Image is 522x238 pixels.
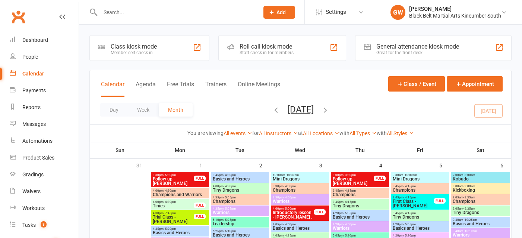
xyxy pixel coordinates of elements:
span: First Class - [PERSON_NAME] [392,199,434,208]
span: - 5:05pm [344,211,356,215]
span: 4:05pm [272,234,328,237]
span: 4:35pm [212,196,268,199]
span: - 10:25am [463,218,477,222]
a: Clubworx [9,7,28,26]
th: Tue [210,142,270,158]
span: 9:30am [392,173,447,177]
div: Workouts [22,205,45,211]
div: Messages [22,121,46,127]
div: Member self check-in [111,50,157,55]
span: 4:35pm [212,207,268,210]
span: Mini Dragons [392,177,447,181]
span: Settings [326,4,346,21]
span: Warriors [212,210,268,215]
span: - 4:15pm [344,189,356,192]
span: Introductory lesson - [PERSON_NAME] . [272,210,314,219]
span: 4:35pm [152,227,208,231]
button: Free Trials [167,81,194,97]
span: 3:00pm [332,173,374,177]
span: - 5:05pm [224,196,236,199]
span: 4:00pm [152,189,208,192]
button: Online Meetings [238,81,280,97]
span: - 3:30pm [344,173,356,177]
th: Wed [270,142,330,158]
div: 31 [136,159,150,171]
span: - 5:05pm [404,223,416,226]
div: General attendance kiosk mode [376,43,459,50]
button: Calendar [101,81,124,97]
span: 5:10pm [212,218,268,222]
span: Tiny Dragons [212,188,268,192]
span: Basics and Heroes [332,215,387,219]
span: 3:45pm [392,211,447,215]
button: Appointment [447,76,503,92]
span: Basics and Heroes [152,231,208,235]
span: Kickboxing [452,188,509,192]
button: Trainers [205,81,227,97]
div: FULL [374,176,386,181]
span: Follow up - [PERSON_NAME] [332,177,374,186]
th: Sat [450,142,511,158]
div: Waivers [22,188,41,194]
a: All Styles [387,130,414,136]
span: Leadership [212,222,268,226]
div: Great for the front desk [376,50,459,55]
span: 10:00am [272,173,328,177]
span: - 10:10am [463,229,477,233]
div: 1 [199,159,210,171]
a: Payments [10,82,79,99]
span: - 5:00pm [284,207,296,210]
span: - 4:30pm [164,200,176,204]
a: All Locations [303,130,339,136]
span: - 4:30pm [164,189,176,192]
button: Day [100,103,128,117]
span: Tiny Dragons [332,204,387,208]
span: - 4:15pm [404,211,416,215]
div: Product Sales [22,155,54,161]
div: FULL [194,203,206,208]
th: Thu [330,142,390,158]
a: Dashboard [10,32,79,49]
div: FULL [314,209,326,215]
div: FULL [194,214,206,219]
a: People [10,49,79,65]
span: 5:05pm [332,234,387,237]
span: 7:00am [452,173,509,177]
div: FULL [434,198,446,204]
div: 5 [439,159,450,171]
strong: for [252,130,259,136]
span: 3:45pm [212,173,268,177]
div: Tasks [22,222,36,228]
span: Basics and Heroes [392,226,447,231]
span: - 5:20pm [164,227,176,231]
span: 3:30pm [152,173,194,177]
span: 9:05am [452,207,509,210]
div: Automations [22,138,53,144]
a: All events [224,130,252,136]
span: Warriors [332,226,387,231]
button: Add [263,6,295,19]
span: 4:05pm [272,223,328,226]
strong: at [298,130,303,136]
input: Search... [98,7,254,18]
span: - 4:30pm [224,185,236,188]
div: Staff check-in for members [240,50,294,55]
a: Tasks 8 [10,217,79,234]
span: - 5:20pm [404,234,416,237]
div: Black Belt Martial Arts Kincumber South [409,12,501,19]
span: 9:40am [452,218,509,222]
span: 4:20pm [392,234,447,237]
span: Champions and Warriors [152,192,208,197]
a: Workouts [10,200,79,217]
span: - 4:15pm [404,196,416,199]
a: Waivers [10,183,79,200]
a: Calendar [10,65,79,82]
span: - 9:00am [463,185,475,188]
span: Follow up - [PERSON_NAME] [152,177,194,186]
button: [DATE] [288,104,314,115]
a: Automations [10,133,79,149]
span: Basics and Heroes [272,226,328,231]
span: 4:00pm [272,207,314,210]
strong: with [377,130,387,136]
span: 4:20pm [332,211,387,215]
